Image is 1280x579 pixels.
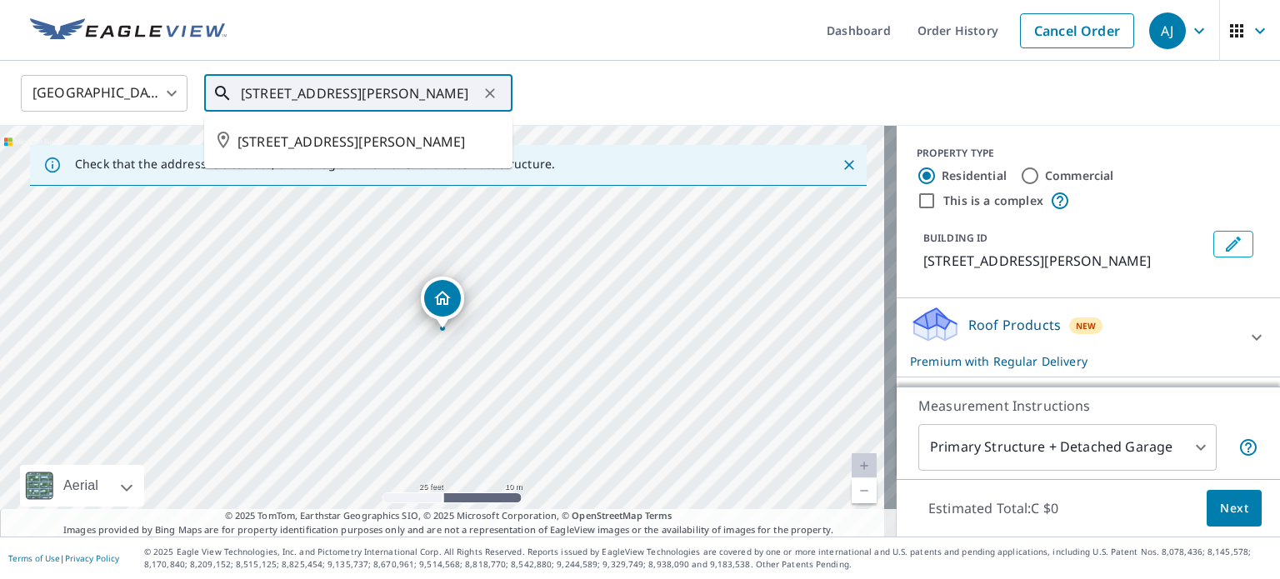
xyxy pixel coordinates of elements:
p: Check that the address is accurate, then drag the marker over the correct structure. [75,157,555,172]
div: PROPERTY TYPE [917,146,1260,161]
span: Next [1220,498,1248,519]
a: Terms of Use [8,552,60,564]
label: This is a complex [943,192,1043,209]
button: Next [1207,490,1262,527]
div: AJ [1149,12,1186,49]
span: [STREET_ADDRESS][PERSON_NAME] [237,132,499,152]
button: Close [838,154,860,176]
p: BUILDING ID [923,231,987,245]
div: Roof ProductsNewPremium with Regular Delivery [910,305,1267,370]
div: Aerial [58,465,103,507]
a: Current Level 20, Zoom Out [852,478,877,503]
p: Estimated Total: C $0 [915,490,1072,527]
a: Cancel Order [1020,13,1134,48]
a: Terms [645,509,672,522]
input: Search by address or latitude-longitude [241,70,478,117]
a: OpenStreetMap [572,509,642,522]
div: Aerial [20,465,144,507]
img: EV Logo [30,18,227,43]
div: Primary Structure + Detached Garage [918,424,1217,471]
p: Measurement Instructions [918,396,1258,416]
a: Current Level 20, Zoom In Disabled [852,453,877,478]
div: [GEOGRAPHIC_DATA] [21,70,187,117]
span: New [1076,319,1097,332]
p: © 2025 Eagle View Technologies, Inc. and Pictometry International Corp. All Rights Reserved. Repo... [144,546,1272,571]
button: Edit building 1 [1213,231,1253,257]
span: © 2025 TomTom, Earthstar Geographics SIO, © 2025 Microsoft Corporation, © [225,509,672,523]
span: Your report will include the primary structure and a detached garage if one exists. [1238,437,1258,457]
label: Residential [942,167,1007,184]
div: Dropped pin, building 1, Residential property, 216 HODGSON DR NEWMARKET ON L3Y1E2 [421,277,464,328]
a: Privacy Policy [65,552,119,564]
label: Commercial [1045,167,1114,184]
button: Clear [478,82,502,105]
p: | [8,553,119,563]
p: Roof Products [968,315,1061,335]
p: Premium with Regular Delivery [910,352,1237,370]
p: [STREET_ADDRESS][PERSON_NAME] [923,251,1207,271]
